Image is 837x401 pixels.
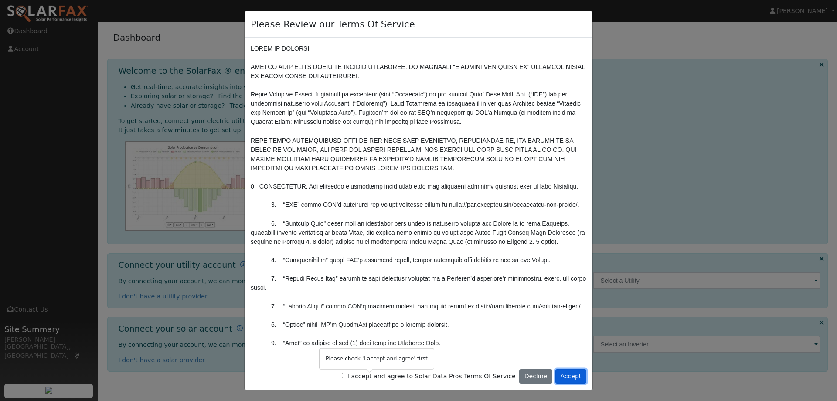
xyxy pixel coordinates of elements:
[320,349,434,369] div: Please check 'I accept and agree' first
[342,373,347,378] input: I accept and agree to Solar Data Pros Terms Of Service
[251,17,415,31] h4: Please Review our Terms Of Service
[519,369,552,384] button: Decline
[342,372,516,381] label: I accept and agree to Solar Data Pros Terms Of Service
[555,369,586,384] button: Accept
